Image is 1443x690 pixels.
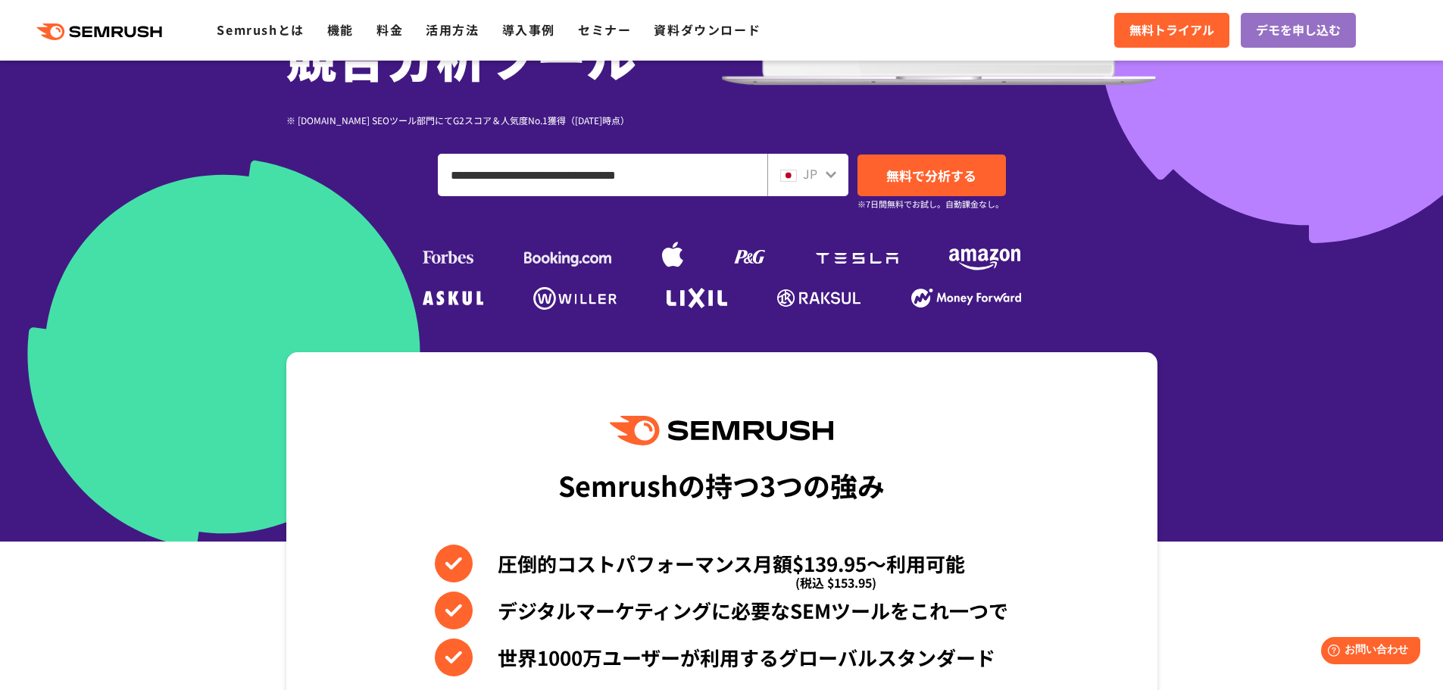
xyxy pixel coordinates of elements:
a: 無料トライアル [1114,13,1229,48]
a: 料金 [376,20,403,39]
span: JP [803,164,817,183]
span: 無料トライアル [1129,20,1214,40]
div: Semrushの持つ3つの強み [558,457,885,513]
span: デモを申し込む [1256,20,1341,40]
span: 無料で分析する [886,166,976,185]
li: 圧倒的コストパフォーマンス月額$139.95〜利用可能 [435,545,1008,582]
li: デジタルマーケティングに必要なSEMツールをこれ一つで [435,592,1008,629]
li: 世界1000万ユーザーが利用するグローバルスタンダード [435,638,1008,676]
img: Semrush [610,416,832,445]
input: ドメイン、キーワードまたはURLを入力してください [439,155,767,195]
a: 無料で分析する [857,155,1006,196]
a: デモを申し込む [1241,13,1356,48]
a: 活用方法 [426,20,479,39]
iframe: Help widget launcher [1308,631,1426,673]
a: 資料ダウンロード [654,20,761,39]
small: ※7日間無料でお試し。自動課金なし。 [857,197,1004,211]
a: 導入事例 [502,20,555,39]
span: (税込 $153.95) [795,564,876,601]
a: セミナー [578,20,631,39]
a: 機能 [327,20,354,39]
div: ※ [DOMAIN_NAME] SEOツール部門にてG2スコア＆人気度No.1獲得（[DATE]時点） [286,113,722,127]
a: Semrushとは [217,20,304,39]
